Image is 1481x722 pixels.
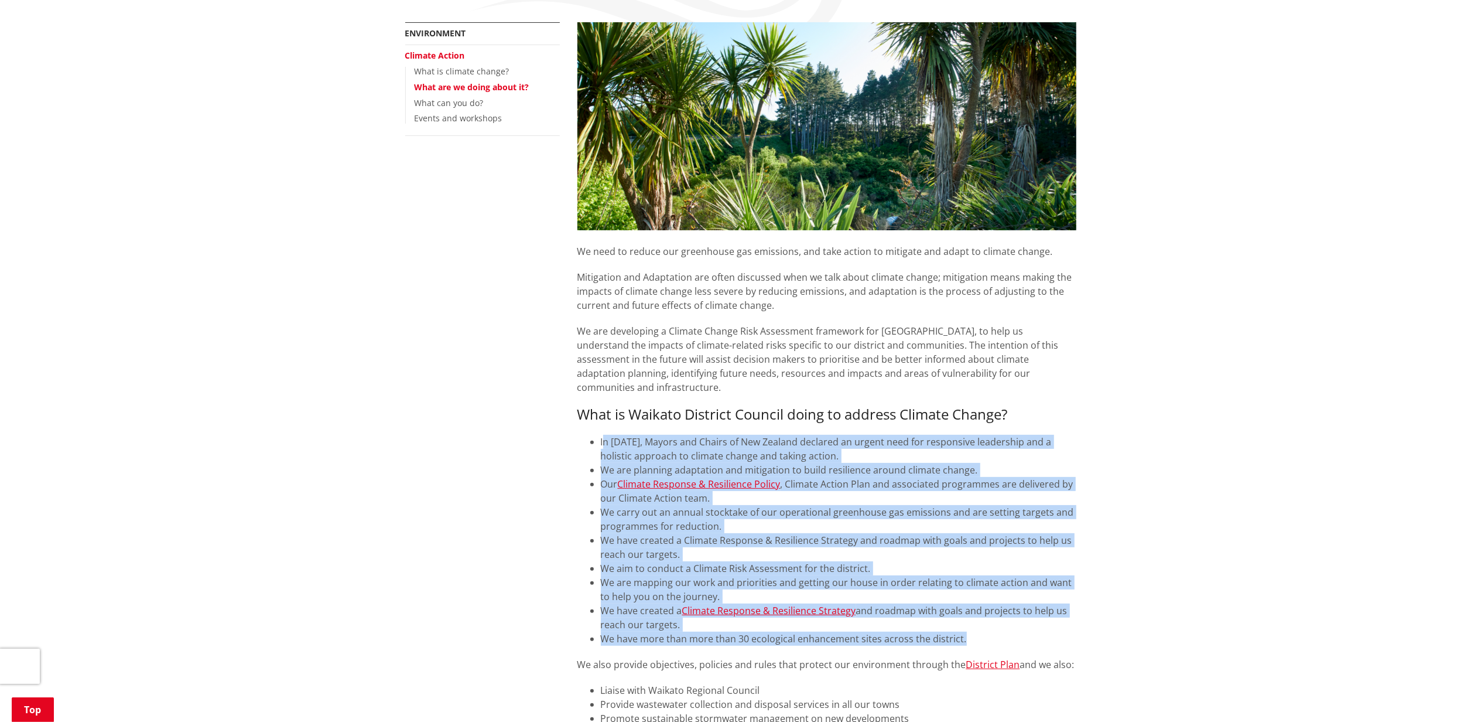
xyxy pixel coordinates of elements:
p: We also provide objectives, policies and rules that protect our environment through the and we also: [577,658,1076,672]
li: We are planning adaptation and mitigation to build resilience around climate change. [601,463,1076,477]
li: We are mapping our work and priorities and getting our house in order relating to climate action ... [601,575,1076,604]
iframe: Messenger Launcher [1427,673,1469,715]
p: We need to reduce our greenhouse gas emissions, and take action to mitigate and adapt to climate ... [577,230,1076,258]
li: We have more than more than 30 ecological enhancement sites across the district. [601,632,1076,646]
a: Top [12,697,54,722]
a: Climate Response & Resilience Policy [618,478,781,491]
li: We have created a Climate Response & Resilience Strategy and roadmap with goals and projects to h... [601,533,1076,561]
a: What can you do? [415,97,484,108]
li: We aim to conduct a Climate Risk Assessment for the district. [601,561,1076,575]
li: Provide wastewater collection and disposal services in all our towns [601,697,1076,711]
a: What are we doing about it? [415,81,529,93]
li: We carry out an annual stocktake of our operational greenhouse gas emissions and are setting targ... [601,505,1076,533]
h3: What is Waikato District Council doing to address Climate Change? [577,406,1076,423]
a: Environment [405,28,466,39]
p: We are developing a Climate Change Risk Assessment framework for [GEOGRAPHIC_DATA], to help us un... [577,324,1076,394]
a: Climate Response & Resilience Strategy [682,604,856,617]
a: Climate Action [405,50,465,61]
a: What is climate change? [415,66,509,77]
li: In [DATE], Mayors and Chairs of New Zealand declared an urgent need for responsive leadership and... [601,435,1076,463]
p: Mitigation and Adaptation are often discussed when we talk about climate change; mitigation means... [577,270,1076,312]
img: Water are we doing about it? Climate Action banner [577,22,1076,230]
li: Liaise with Waikato Regional Council [601,683,1076,697]
a: Events and workshops [415,113,502,124]
li: Our , Climate Action Plan and associated programmes are delivered by our Climate Action team. [601,477,1076,505]
li: We have created a and roadmap with goals and projects to help us reach our targets. [601,604,1076,632]
a: District Plan [966,658,1020,671]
